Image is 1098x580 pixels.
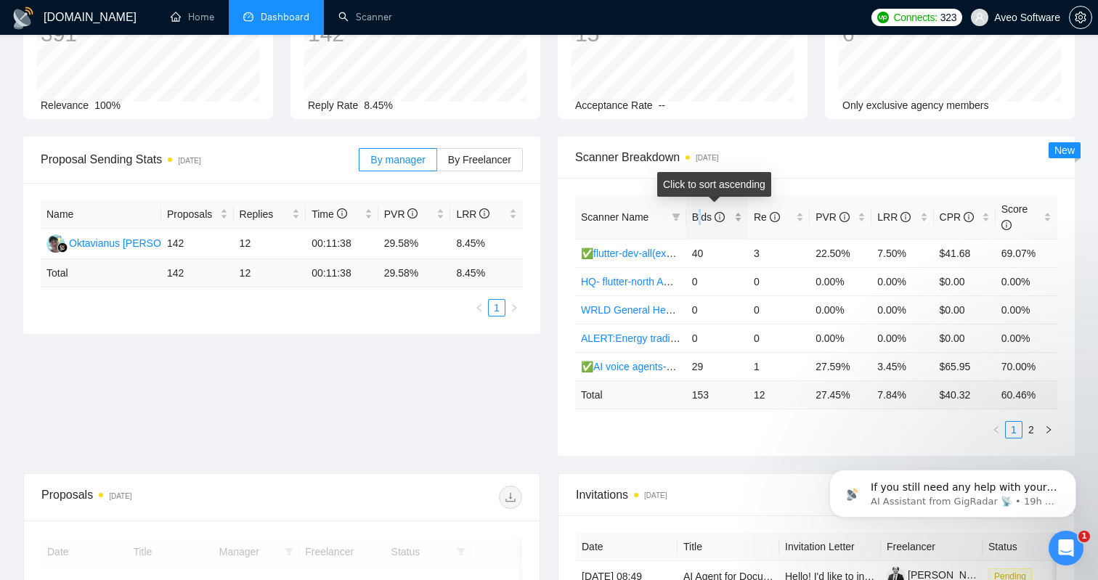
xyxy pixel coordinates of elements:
span: info-circle [964,212,974,222]
span: Acceptance Rate [575,99,653,111]
li: Previous Page [988,421,1005,438]
time: [DATE] [644,491,667,499]
th: Invitation Letter [779,533,881,561]
li: 2 [1022,421,1040,438]
span: Score [1001,203,1028,231]
td: 0 [748,267,810,295]
span: Bids [692,211,725,223]
td: $0.00 [934,295,996,324]
a: 2 [1023,422,1039,438]
iframe: Intercom notifications message [808,439,1098,541]
li: 1 [488,299,505,316]
img: OO [46,234,65,253]
td: 70.00% [996,352,1057,380]
div: Click to sort ascending [657,172,771,197]
td: 142 [161,229,234,259]
td: 12 [748,380,810,409]
span: info-circle [407,208,418,218]
td: $65.95 [934,352,996,380]
td: $0.00 [934,324,996,352]
td: 60.46 % [996,380,1057,409]
td: 0.00% [996,295,1057,324]
time: [DATE] [178,157,200,165]
span: right [1044,425,1053,434]
td: 0.00% [996,267,1057,295]
a: HQ- flutter-north AM [GEOGRAPHIC_DATA] [581,276,781,287]
span: filter [672,213,680,221]
td: 0 [748,295,810,324]
span: info-circle [839,212,850,222]
span: dashboard [243,12,253,22]
td: 1 [748,352,810,380]
td: 3 [748,239,810,267]
td: 00:11:38 [306,259,378,287]
td: 0 [686,267,748,295]
a: 1 [1006,422,1022,438]
td: 0.00% [810,267,871,295]
a: ✅flutter-dev-all(excl..) Ver B [581,248,710,259]
th: Title [678,533,779,561]
time: [DATE] [109,492,131,500]
span: Proposal Sending Stats [41,150,359,168]
span: Only exclusive agency members [842,99,989,111]
a: ✅AI voice agents-DC [581,361,681,372]
a: 1 [489,300,505,316]
span: Relevance [41,99,89,111]
td: 8.45 % [450,259,523,287]
td: 142 [161,259,234,287]
td: 0.00% [810,295,871,324]
span: info-circle [479,208,489,218]
td: 7.84 % [871,380,933,409]
span: info-circle [770,212,780,222]
td: Total [575,380,686,409]
button: right [505,299,523,316]
span: Proposals [167,206,217,222]
iframe: Intercom live chat [1049,531,1083,565]
td: $0.00 [934,267,996,295]
span: Time [312,208,346,220]
td: 27.45 % [810,380,871,409]
td: 22.50% [810,239,871,267]
span: right [510,303,518,312]
span: info-circle [900,212,911,222]
th: Date [576,533,678,561]
span: PVR [384,208,418,220]
span: New [1054,144,1075,156]
span: LRR [877,211,911,223]
td: $41.68 [934,239,996,267]
img: gigradar-bm.png [57,242,68,253]
td: 29.58% [378,229,451,259]
td: 0.00% [810,324,871,352]
span: setting [1070,12,1091,23]
img: upwork-logo.png [877,12,889,23]
span: 1 [1078,531,1090,542]
td: $ 40.32 [934,380,996,409]
div: Proposals [41,486,282,509]
span: info-circle [715,212,725,222]
td: 153 [686,380,748,409]
a: OOOktavianus [PERSON_NAME] Tape [46,237,231,248]
td: 0 [748,324,810,352]
span: left [475,303,484,312]
a: homeHome [171,11,214,23]
th: Proposals [161,200,234,229]
span: Reply Rate [308,99,358,111]
td: 3.45% [871,352,933,380]
td: 0.00% [871,295,933,324]
span: user [975,12,985,23]
li: Next Page [505,299,523,316]
span: 323 [940,9,956,25]
span: Dashboard [261,11,309,23]
td: 29 [686,352,748,380]
td: 00:11:38 [306,229,378,259]
time: [DATE] [696,154,718,162]
th: Name [41,200,161,229]
span: 8.45% [364,99,393,111]
li: 1 [1005,421,1022,438]
button: left [988,421,1005,438]
td: 40 [686,239,748,267]
a: ALERT:Energy trading [581,332,681,344]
